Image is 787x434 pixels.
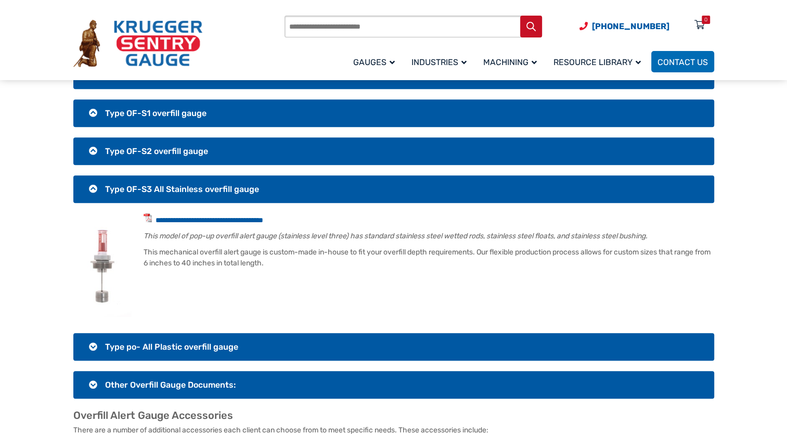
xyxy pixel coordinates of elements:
[553,57,641,67] span: Resource Library
[105,184,259,194] span: Type OF-S3 All Stainless overfill gauge
[73,247,714,269] p: This mechanical overfill alert gauge is custom-made in-house to fit your overfill depth requireme...
[547,49,651,74] a: Resource Library
[579,20,669,33] a: Phone Number (920) 434-8860
[347,49,405,74] a: Gauges
[105,146,208,156] span: Type OF-S2 overfill gauge
[73,409,714,422] h2: Overfill Alert Gauge Accessories
[405,49,477,74] a: Industries
[105,380,236,390] span: Other Overfill Gauge Documents:
[477,49,547,74] a: Machining
[105,342,238,352] span: Type po- All Plastic overfill gauge
[651,51,714,72] a: Contact Us
[411,57,467,67] span: Industries
[483,57,537,67] span: Machining
[144,232,648,240] em: This model of pop-up overfill alert gauge (stainless level three) has standard stainless steel we...
[592,21,669,31] span: [PHONE_NUMBER]
[105,108,207,118] span: Type OF-S1 overfill gauge
[353,57,395,67] span: Gauges
[657,57,708,67] span: Contact Us
[73,20,202,68] img: Krueger Sentry Gauge
[704,16,707,24] div: 0
[73,213,131,317] img: Type OF-S2 overfill gauge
